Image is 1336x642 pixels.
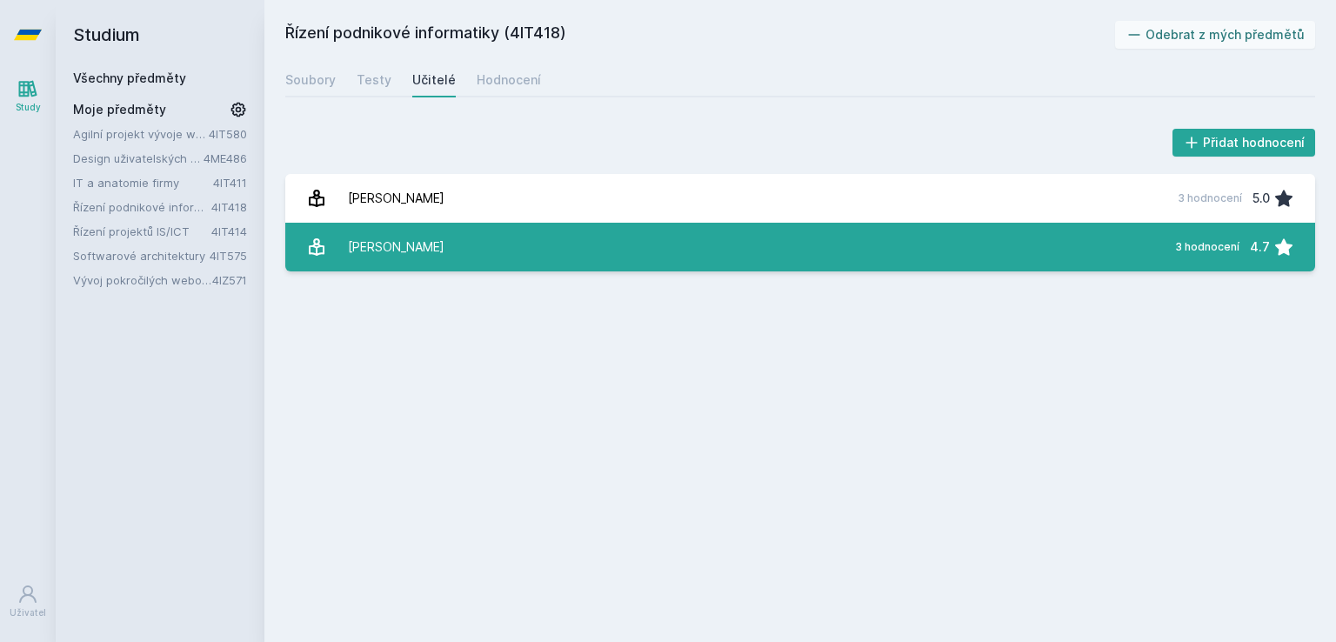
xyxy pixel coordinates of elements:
[1250,230,1270,264] div: 4.7
[73,247,210,264] a: Softwarové architektury
[3,70,52,123] a: Study
[73,101,166,118] span: Moje předměty
[1172,129,1316,157] button: Přidat hodnocení
[73,198,211,216] a: Řízení podnikové informatiky
[285,21,1115,49] h2: Řízení podnikové informatiky (4IT418)
[211,224,247,238] a: 4IT414
[16,101,41,114] div: Study
[210,249,247,263] a: 4IT575
[211,200,247,214] a: 4IT418
[477,63,541,97] a: Hodnocení
[1175,240,1239,254] div: 3 hodnocení
[73,223,211,240] a: Řízení projektů IS/ICT
[209,127,247,141] a: 4IT580
[73,150,204,167] a: Design uživatelských rozhraní
[348,181,444,216] div: [PERSON_NAME]
[412,71,456,89] div: Učitelé
[73,271,212,289] a: Vývoj pokročilých webových aplikací v PHP
[357,63,391,97] a: Testy
[477,71,541,89] div: Hodnocení
[285,223,1315,271] a: [PERSON_NAME] 3 hodnocení 4.7
[348,230,444,264] div: [PERSON_NAME]
[357,71,391,89] div: Testy
[73,174,213,191] a: IT a anatomie firmy
[285,71,336,89] div: Soubory
[285,174,1315,223] a: [PERSON_NAME] 3 hodnocení 5.0
[1178,191,1242,205] div: 3 hodnocení
[73,125,209,143] a: Agilní projekt vývoje webové aplikace
[204,151,247,165] a: 4ME486
[73,70,186,85] a: Všechny předměty
[412,63,456,97] a: Učitelé
[213,176,247,190] a: 4IT411
[285,63,336,97] a: Soubory
[10,606,46,619] div: Uživatel
[1252,181,1270,216] div: 5.0
[1115,21,1316,49] button: Odebrat z mých předmětů
[212,273,247,287] a: 4IZ571
[3,575,52,628] a: Uživatel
